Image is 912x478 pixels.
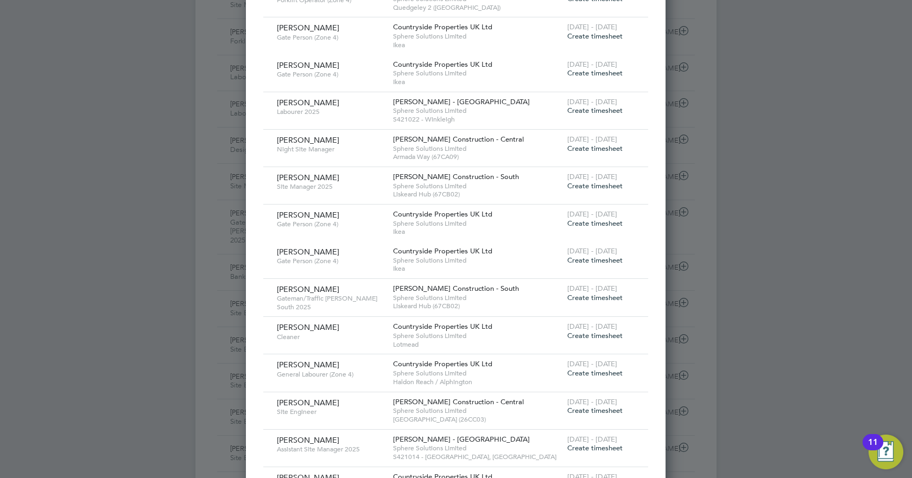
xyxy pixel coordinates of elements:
span: [PERSON_NAME] Construction - Central [393,397,524,406]
span: Create timesheet [567,106,623,115]
span: [PERSON_NAME] [277,360,339,369]
span: Gate Person (Zone 4) [277,220,385,228]
span: Night Site Manager [277,145,385,154]
span: Gate Person (Zone 4) [277,33,385,42]
span: [DATE] - [DATE] [567,97,617,106]
span: Create timesheet [567,368,623,378]
span: Create timesheet [567,68,623,78]
span: Create timesheet [567,406,623,415]
span: Site Engineer [277,407,385,416]
span: [GEOGRAPHIC_DATA] (26CC03) [393,415,562,424]
span: [PERSON_NAME] Construction - Central [393,135,524,144]
span: Liskeard Hub (67CB02) [393,190,562,199]
span: [DATE] - [DATE] [567,322,617,331]
span: Sphere Solutions Limited [393,256,562,265]
span: [DATE] - [DATE] [567,172,617,181]
div: 11 [868,442,878,456]
span: S421022 - Winkleigh [393,115,562,124]
span: Armada Way (67CA09) [393,152,562,161]
span: [DATE] - [DATE] [567,246,617,256]
span: [PERSON_NAME] [277,435,339,445]
span: Sphere Solutions Limited [393,32,562,41]
span: Create timesheet [567,181,623,190]
span: Ikea [393,41,562,49]
span: Sphere Solutions Limited [393,144,562,153]
span: Countryside Properties UK Ltd [393,22,492,31]
span: [PERSON_NAME] [277,173,339,182]
span: [DATE] - [DATE] [567,435,617,444]
span: Ikea [393,78,562,86]
span: [DATE] - [DATE] [567,22,617,31]
span: Create timesheet [567,31,623,41]
span: Countryside Properties UK Ltd [393,60,492,69]
span: Quedgeley 2 ([GEOGRAPHIC_DATA]) [393,3,562,12]
span: [PERSON_NAME] [277,210,339,220]
span: Haldon Reach / Alphington [393,378,562,386]
span: S421014 - [GEOGRAPHIC_DATA], [GEOGRAPHIC_DATA] [393,452,562,461]
span: Countryside Properties UK Ltd [393,359,492,368]
span: [PERSON_NAME] [277,247,339,257]
span: Ikea [393,227,562,236]
span: General Labourer (Zone 4) [277,370,385,379]
span: Sphere Solutions Limited [393,332,562,340]
span: Create timesheet [567,443,623,452]
span: [PERSON_NAME] Construction - South [393,284,519,293]
button: Open Resource Center, 11 new notifications [869,435,903,469]
span: [DATE] - [DATE] [567,60,617,69]
span: [PERSON_NAME] Construction - South [393,172,519,181]
span: Liskeard Hub (67CB02) [393,302,562,310]
span: Sphere Solutions Limited [393,106,562,115]
span: [PERSON_NAME] [277,98,339,107]
span: [PERSON_NAME] [277,398,339,407]
span: [PERSON_NAME] [277,284,339,294]
span: Gateman/Traffic [PERSON_NAME] South 2025 [277,294,385,311]
span: Cleaner [277,333,385,341]
span: [PERSON_NAME] [277,23,339,33]
span: Create timesheet [567,144,623,153]
span: Gate Person (Zone 4) [277,257,385,265]
span: Sphere Solutions Limited [393,444,562,452]
span: Sphere Solutions Limited [393,69,562,78]
span: [PERSON_NAME] [277,135,339,145]
span: Site Manager 2025 [277,182,385,191]
span: Create timesheet [567,219,623,228]
span: [PERSON_NAME] [277,322,339,332]
span: [DATE] - [DATE] [567,397,617,406]
span: [PERSON_NAME] [277,60,339,70]
span: [PERSON_NAME] - [GEOGRAPHIC_DATA] [393,97,530,106]
span: [DATE] - [DATE] [567,135,617,144]
span: Gate Person (Zone 4) [277,70,385,79]
span: Countryside Properties UK Ltd [393,209,492,219]
span: Create timesheet [567,293,623,302]
span: [DATE] - [DATE] [567,209,617,219]
span: Ikea [393,264,562,273]
span: Sphere Solutions Limited [393,369,562,378]
span: Labourer 2025 [277,107,385,116]
span: Sphere Solutions Limited [393,406,562,415]
span: [DATE] - [DATE] [567,284,617,293]
span: Lotmead [393,340,562,349]
span: Countryside Properties UK Ltd [393,246,492,256]
span: Create timesheet [567,256,623,265]
span: Create timesheet [567,331,623,340]
span: Sphere Solutions Limited [393,182,562,190]
span: Assistant Site Manager 2025 [277,445,385,454]
span: Sphere Solutions Limited [393,219,562,228]
span: Countryside Properties UK Ltd [393,322,492,331]
span: [DATE] - [DATE] [567,359,617,368]
span: Sphere Solutions Limited [393,294,562,302]
span: [PERSON_NAME] - [GEOGRAPHIC_DATA] [393,435,530,444]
